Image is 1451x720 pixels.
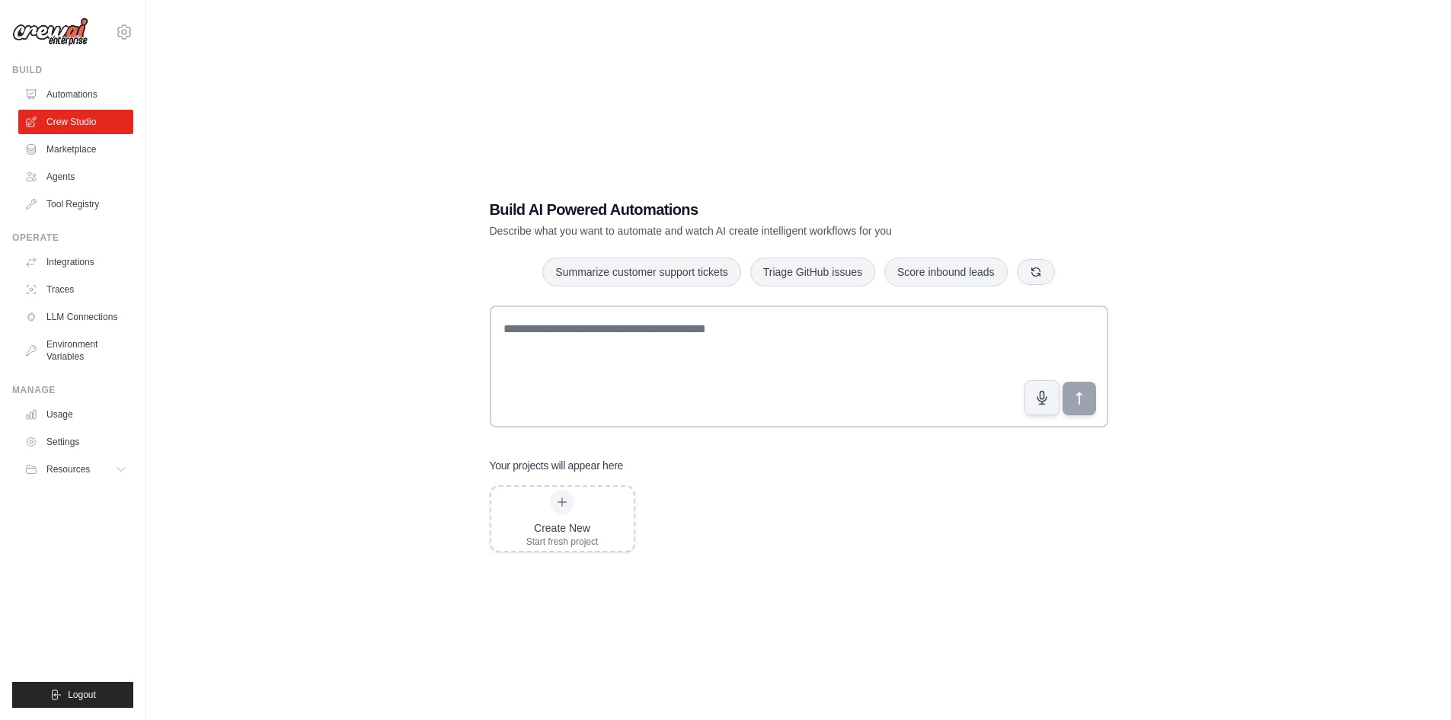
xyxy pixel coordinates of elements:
span: Logout [68,689,96,701]
a: Tool Registry [18,192,133,216]
a: Settings [18,430,133,454]
div: Create New [526,520,599,536]
iframe: Chat Widget [1375,647,1451,720]
a: LLM Connections [18,305,133,329]
button: Click to speak your automation idea [1024,380,1059,415]
a: Usage [18,402,133,427]
a: Crew Studio [18,110,133,134]
a: Marketplace [18,137,133,162]
h3: Your projects will appear here [490,458,624,473]
a: Agents [18,165,133,189]
a: Environment Variables [18,332,133,369]
span: Resources [46,463,90,475]
a: Integrations [18,250,133,274]
h1: Build AI Powered Automations [490,199,1002,220]
button: Get new suggestions [1017,259,1055,285]
button: Summarize customer support tickets [542,258,740,286]
button: Resources [18,457,133,482]
button: Logout [12,682,133,708]
button: Score inbound leads [884,258,1008,286]
div: Manage [12,384,133,396]
a: Automations [18,82,133,107]
div: Operate [12,232,133,244]
div: Start fresh project [526,536,599,548]
a: Traces [18,277,133,302]
p: Describe what you want to automate and watch AI create intelligent workflows for you [490,223,1002,238]
img: Logo [12,18,88,46]
div: Build [12,64,133,76]
button: Triage GitHub issues [750,258,875,286]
